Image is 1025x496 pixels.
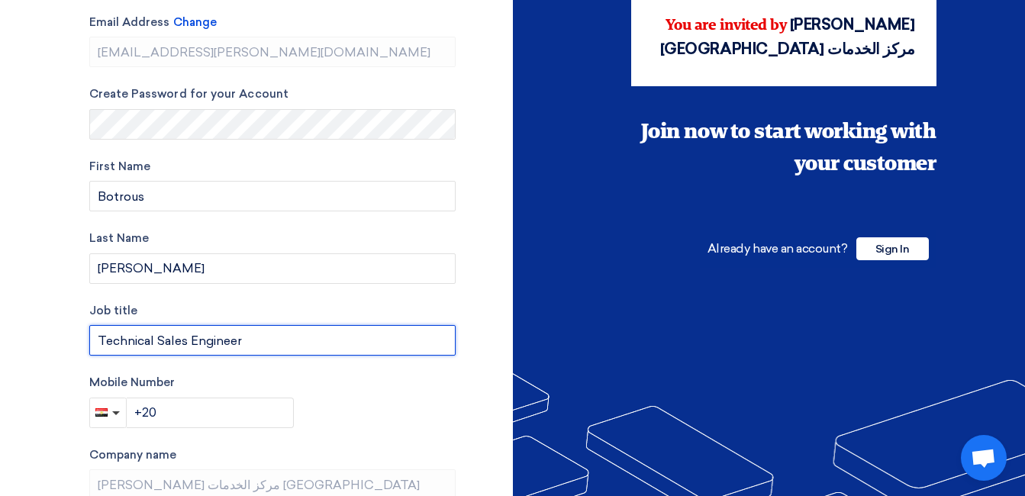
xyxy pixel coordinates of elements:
input: Enter phone number... [127,398,294,428]
span: Already have an account? [708,241,847,256]
div: Join now to start working with your customer [631,117,936,181]
input: Enter your first name... [89,181,456,211]
label: Email Address [89,14,456,31]
span: Change [173,15,217,29]
a: Sign In [856,241,929,256]
label: Create Password for your Account [89,85,456,103]
label: Last Name [89,230,456,247]
label: Job title [89,302,456,320]
label: Mobile Number [89,374,456,391]
span: Sign In [856,237,929,260]
span: [PERSON_NAME] مركز الخدمات [GEOGRAPHIC_DATA] [660,15,915,58]
span: You are invited by [666,18,786,34]
label: First Name [89,158,456,176]
input: Enter your business email... [89,37,456,67]
label: Company name [89,446,456,464]
input: Enter your job title... [89,325,456,356]
input: Last Name... [89,253,456,284]
div: Open chat [961,435,1007,481]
